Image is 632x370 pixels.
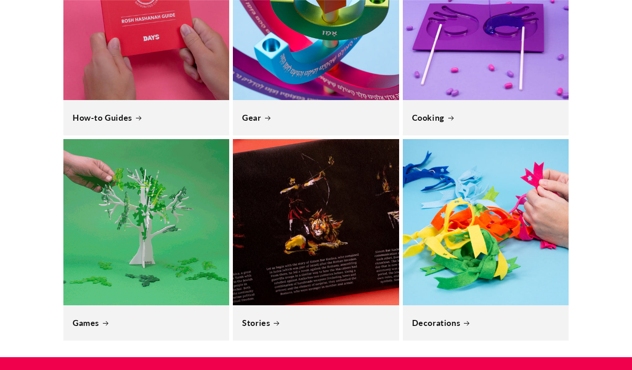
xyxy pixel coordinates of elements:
[412,318,559,328] a: Decorations
[73,112,220,123] a: How-to Guides
[412,112,559,123] a: Cooking
[73,318,220,328] a: Games
[242,112,389,123] a: Gear
[242,318,389,328] a: Stories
